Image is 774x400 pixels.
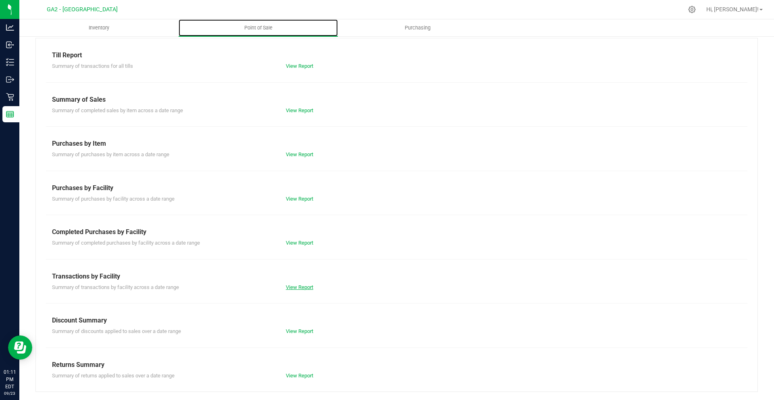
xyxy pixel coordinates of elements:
span: Purchasing [394,24,441,31]
div: Till Report [52,50,741,60]
a: Inventory [19,19,179,36]
inline-svg: Reports [6,110,14,118]
a: View Report [286,63,313,69]
a: Purchasing [338,19,497,36]
span: Hi, [PERSON_NAME]! [706,6,759,13]
div: Summary of Sales [52,95,741,105]
div: Manage settings [687,6,697,13]
inline-svg: Outbound [6,75,14,84]
span: Summary of purchases by facility across a date range [52,196,175,202]
iframe: Resource center [8,335,32,360]
span: Inventory [78,24,120,31]
p: 09/23 [4,390,16,396]
div: Purchases by Item [52,139,741,149]
a: View Report [286,328,313,334]
a: View Report [286,240,313,246]
div: Completed Purchases by Facility [52,227,741,237]
span: Summary of transactions for all tills [52,63,133,69]
a: View Report [286,373,313,379]
span: Summary of transactions by facility across a date range [52,284,179,290]
inline-svg: Analytics [6,23,14,31]
span: Summary of completed purchases by facility across a date range [52,240,200,246]
a: View Report [286,284,313,290]
a: View Report [286,196,313,202]
inline-svg: Inbound [6,41,14,49]
div: Transactions by Facility [52,272,741,281]
span: Point of Sale [233,24,283,31]
span: Summary of discounts applied to sales over a date range [52,328,181,334]
span: Summary of returns applied to sales over a date range [52,373,175,379]
span: Summary of completed sales by item across a date range [52,107,183,113]
div: Returns Summary [52,360,741,370]
p: 01:11 PM EDT [4,369,16,390]
inline-svg: Inventory [6,58,14,66]
div: Discount Summary [52,316,741,325]
inline-svg: Retail [6,93,14,101]
div: Purchases by Facility [52,183,741,193]
a: Point of Sale [179,19,338,36]
span: Summary of purchases by item across a date range [52,151,169,157]
a: View Report [286,107,313,113]
a: View Report [286,151,313,157]
span: GA2 - [GEOGRAPHIC_DATA] [47,6,118,13]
